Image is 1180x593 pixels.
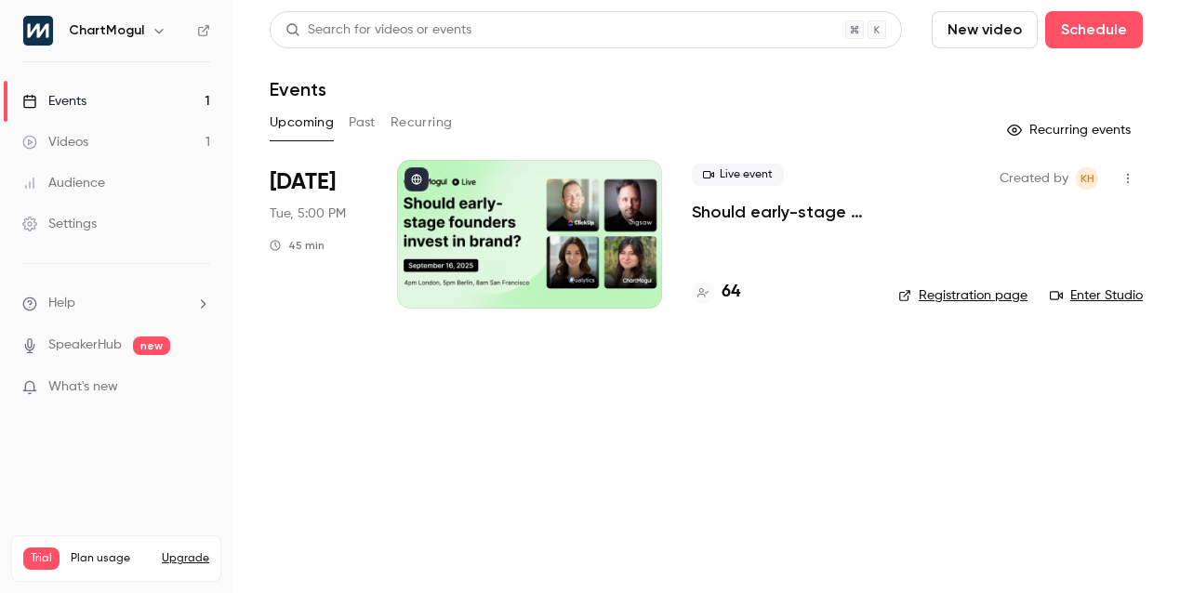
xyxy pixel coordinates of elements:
[22,133,88,152] div: Videos
[999,115,1143,145] button: Recurring events
[133,336,170,355] span: new
[285,20,471,40] div: Search for videos or events
[69,21,144,40] h6: ChartMogul
[270,108,334,138] button: Upcoming
[932,11,1038,48] button: New video
[391,108,453,138] button: Recurring
[270,238,325,253] div: 45 min
[270,160,367,309] div: Sep 16 Tue, 4:00 PM (Europe/London)
[22,174,105,192] div: Audience
[692,280,740,305] a: 64
[270,167,336,197] span: [DATE]
[48,377,118,397] span: What's new
[48,294,75,313] span: Help
[898,286,1028,305] a: Registration page
[71,551,151,566] span: Plan usage
[22,294,210,313] li: help-dropdown-opener
[1076,167,1098,190] span: Kathryn Hurley
[1045,11,1143,48] button: Schedule
[188,379,210,396] iframe: Noticeable Trigger
[270,204,346,223] span: Tue, 5:00 PM
[1050,286,1143,305] a: Enter Studio
[1000,167,1068,190] span: Created by
[1081,167,1094,190] span: KH
[349,108,376,138] button: Past
[23,547,60,570] span: Trial
[162,551,209,566] button: Upgrade
[692,201,868,223] a: Should early-stage founders invest in brand?
[22,92,86,111] div: Events
[270,78,326,100] h1: Events
[722,280,740,305] h4: 64
[22,215,97,233] div: Settings
[692,164,784,186] span: Live event
[48,336,122,355] a: SpeakerHub
[23,16,53,46] img: ChartMogul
